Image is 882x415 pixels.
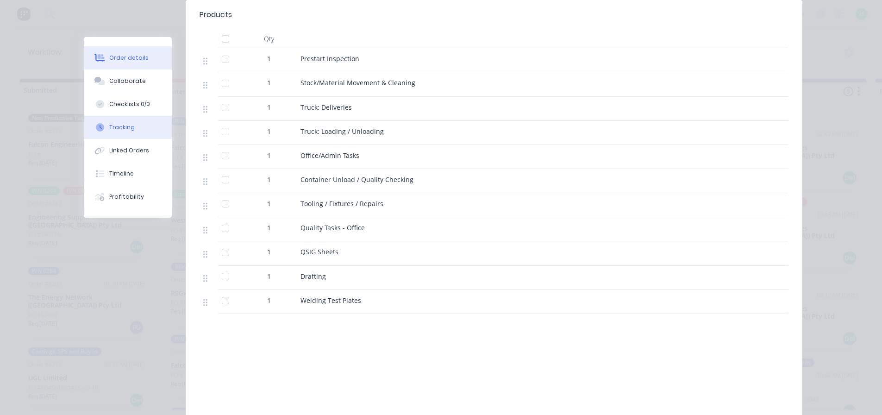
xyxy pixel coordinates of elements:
[109,77,146,85] div: Collaborate
[300,127,384,136] span: Truck: Loading / Unloading
[267,223,271,233] span: 1
[300,223,365,232] span: Quality Tasks - Office
[267,247,271,257] span: 1
[84,93,172,116] button: Checklists 0/0
[84,69,172,93] button: Collaborate
[267,296,271,305] span: 1
[267,175,271,184] span: 1
[300,296,361,305] span: Welding Test Plates
[267,54,271,63] span: 1
[267,102,271,112] span: 1
[84,139,172,162] button: Linked Orders
[300,78,415,87] span: Stock/Material Movement & Cleaning
[84,185,172,208] button: Profitability
[300,175,413,184] span: Container Unload / Quality Checking
[241,30,297,48] div: Qty
[109,193,144,201] div: Profitability
[267,78,271,88] span: 1
[109,146,149,155] div: Linked Orders
[200,9,232,20] div: Products
[300,103,352,112] span: Truck: Deliveries
[300,247,338,256] span: QSIG Sheets
[84,46,172,69] button: Order details
[267,151,271,160] span: 1
[300,54,359,63] span: Prestart Inspection
[109,100,150,108] div: Checklists 0/0
[109,54,149,62] div: Order details
[267,271,271,281] span: 1
[109,123,135,132] div: Tracking
[300,151,359,160] span: Office/Admin Tasks
[84,162,172,185] button: Timeline
[84,116,172,139] button: Tracking
[300,272,326,281] span: Drafting
[109,170,134,178] div: Timeline
[267,126,271,136] span: 1
[300,199,383,208] span: Tooling / Fixtures / Repairs
[267,199,271,208] span: 1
